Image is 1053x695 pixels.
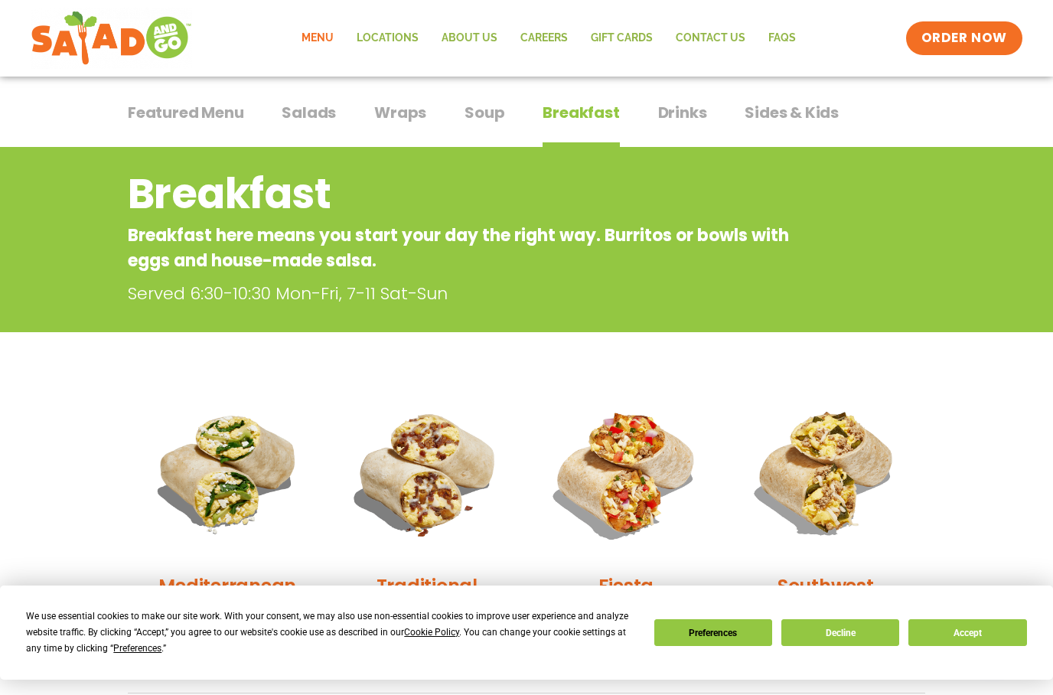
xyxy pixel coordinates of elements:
[781,619,899,646] button: Decline
[31,8,192,69] img: new-SAG-logo-768×292
[128,281,809,306] p: Served 6:30-10:30 Mon-Fri, 7-11 Sat-Sun
[658,101,707,124] span: Drinks
[465,101,504,124] span: Soup
[921,29,1007,47] span: ORDER NOW
[290,21,345,56] a: Menu
[598,573,654,599] h2: Fiesta
[654,619,772,646] button: Preferences
[757,21,807,56] a: FAQs
[128,96,925,148] div: Tabbed content
[538,384,715,561] img: Product photo for Fiesta
[509,21,579,56] a: Careers
[128,101,243,124] span: Featured Menu
[430,21,509,56] a: About Us
[377,573,478,599] h2: Traditional
[579,21,664,56] a: GIFT CARDS
[778,573,874,599] h2: Southwest
[543,101,619,124] span: Breakfast
[664,21,757,56] a: Contact Us
[26,609,635,657] div: We use essential cookies to make our site work. With your consent, we may also use non-essential ...
[290,21,807,56] nav: Menu
[745,101,839,124] span: Sides & Kids
[158,573,296,599] h2: Mediterranean
[113,643,161,654] span: Preferences
[908,619,1026,646] button: Accept
[339,384,516,561] img: Product photo for Traditional
[139,384,316,561] img: Product photo for Mediterranean Breakfast Burrito
[282,101,336,124] span: Salads
[738,384,914,561] img: Product photo for Southwest
[374,101,426,124] span: Wraps
[906,21,1022,55] a: ORDER NOW
[128,163,802,225] h2: Breakfast
[404,627,459,638] span: Cookie Policy
[345,21,430,56] a: Locations
[128,223,802,273] p: Breakfast here means you start your day the right way. Burritos or bowls with eggs and house-made...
